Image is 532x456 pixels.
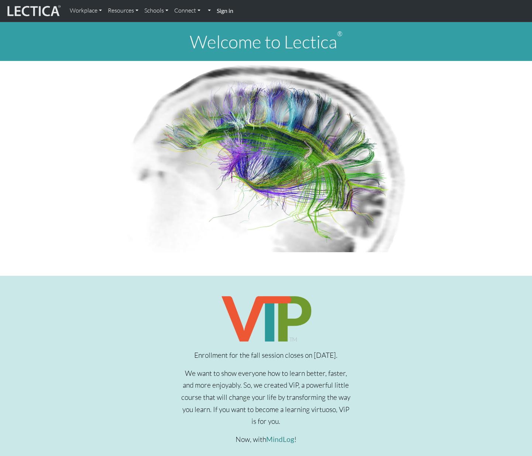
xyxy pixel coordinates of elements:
p: Now, with ! [180,433,351,446]
img: Human Connectome Project Image [123,61,410,252]
p: We want to show everyone how to learn better, faster, and more enjoyably. So, we created ViP, a p... [180,367,351,428]
a: Sign in [214,3,236,19]
a: Resources [105,3,141,18]
strong: Sign in [217,7,233,14]
a: MindLog [266,435,294,443]
a: Workplace [67,3,105,18]
img: lecticalive [6,4,61,18]
a: Connect [171,3,203,18]
a: Schools [141,3,171,18]
sup: ® [337,30,343,38]
p: Enrollment for the fall session closes on [DATE]. [180,349,351,361]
